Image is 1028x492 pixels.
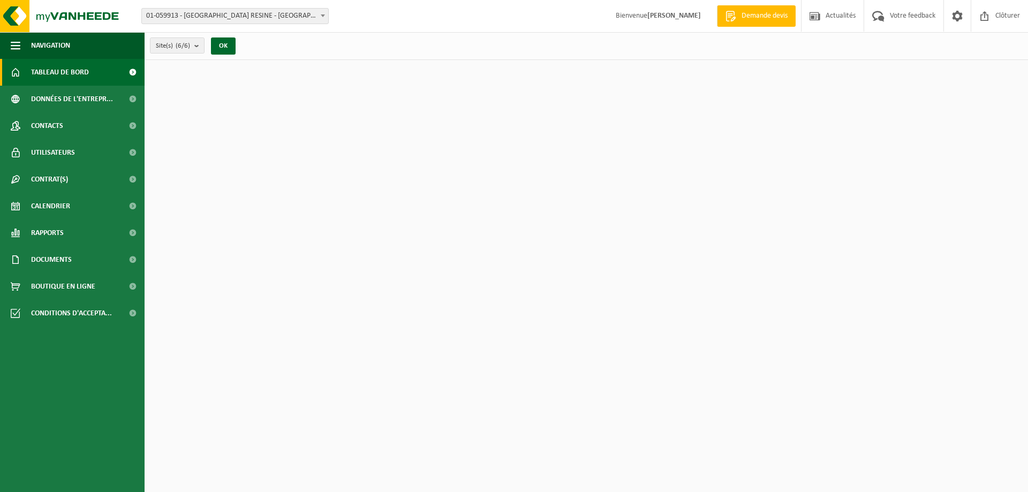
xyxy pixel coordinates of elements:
[31,193,70,219] span: Calendrier
[31,219,64,246] span: Rapports
[31,59,89,86] span: Tableau de bord
[31,86,113,112] span: Données de l'entrepr...
[142,9,328,24] span: 01-059913 - FRANCE RESINE - ST JANS CAPPEL
[717,5,796,27] a: Demande devis
[156,38,190,54] span: Site(s)
[31,166,68,193] span: Contrat(s)
[150,37,205,54] button: Site(s)(6/6)
[141,8,329,24] span: 01-059913 - FRANCE RESINE - ST JANS CAPPEL
[647,12,701,20] strong: [PERSON_NAME]
[31,300,112,327] span: Conditions d'accepta...
[31,32,70,59] span: Navigation
[211,37,236,55] button: OK
[31,273,95,300] span: Boutique en ligne
[176,42,190,49] count: (6/6)
[31,139,75,166] span: Utilisateurs
[31,246,72,273] span: Documents
[739,11,790,21] span: Demande devis
[31,112,63,139] span: Contacts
